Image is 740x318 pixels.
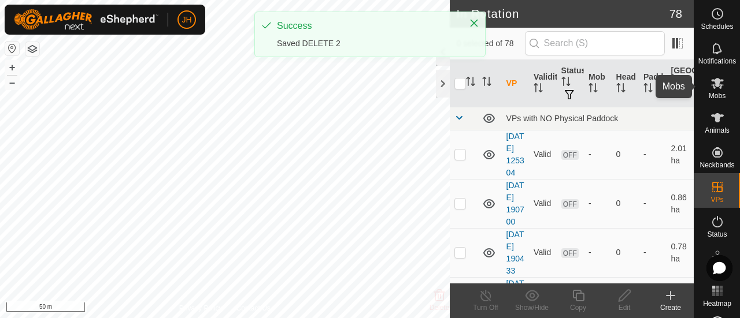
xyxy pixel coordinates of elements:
span: Heatmap [703,300,731,307]
p-sorticon: Activate to sort [589,85,598,94]
td: - [639,228,666,277]
th: Head [612,60,639,107]
td: 0.78 ha [667,228,694,277]
td: Valid [529,228,556,277]
p-sorticon: Activate to sort [671,91,680,100]
div: Show/Hide [509,302,555,313]
div: - [589,148,606,160]
div: Create [647,302,694,313]
a: [DATE] 125304 [506,132,524,177]
th: [GEOGRAPHIC_DATA] Area [667,60,694,107]
span: OFF [561,150,579,160]
span: Status [707,231,727,238]
span: Animals [705,127,730,134]
a: Contact Us [236,303,270,313]
input: Search (S) [525,31,665,55]
div: - [589,246,606,259]
span: VPs [711,196,723,203]
img: Gallagher Logo [14,9,158,30]
div: VPs with NO Physical Paddock [506,114,689,123]
button: – [5,76,19,89]
th: Status [557,60,584,107]
td: Valid [529,179,556,228]
span: 0 selected of 78 [457,38,525,50]
p-sorticon: Activate to sort [643,85,653,94]
p-sorticon: Activate to sort [482,78,491,88]
button: Reset Map [5,42,19,55]
a: [DATE] 190433 [506,230,524,275]
td: 0 [612,179,639,228]
button: Close [466,15,482,31]
td: 2.01 ha [667,130,694,179]
p-sorticon: Activate to sort [561,78,571,88]
p-sorticon: Activate to sort [616,85,626,94]
span: OFF [561,248,579,258]
span: Mobs [709,92,726,99]
h2: In Rotation [457,7,669,21]
span: OFF [561,199,579,209]
td: Valid [529,130,556,179]
div: Copy [555,302,601,313]
td: 0 [612,228,639,277]
div: - [589,197,606,209]
th: Paddock [639,60,666,107]
p-sorticon: Activate to sort [466,78,475,88]
div: Turn Off [462,302,509,313]
div: Edit [601,302,647,313]
td: - [639,130,666,179]
td: 0 [612,130,639,179]
button: + [5,61,19,74]
span: Notifications [698,58,736,65]
span: Schedules [701,23,733,30]
th: Validity [529,60,556,107]
p-sorticon: Activate to sort [534,85,543,94]
td: - [639,179,666,228]
span: 78 [669,5,682,23]
td: 0.86 ha [667,179,694,228]
a: [DATE] 190700 [506,181,524,226]
div: Success [277,19,457,33]
th: Mob [584,60,611,107]
th: VP [502,60,529,107]
span: Neckbands [700,162,734,169]
button: Map Layers [25,42,39,56]
span: JH [182,14,191,26]
a: Privacy Policy [179,303,223,313]
div: Saved DELETE 2 [277,38,457,50]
